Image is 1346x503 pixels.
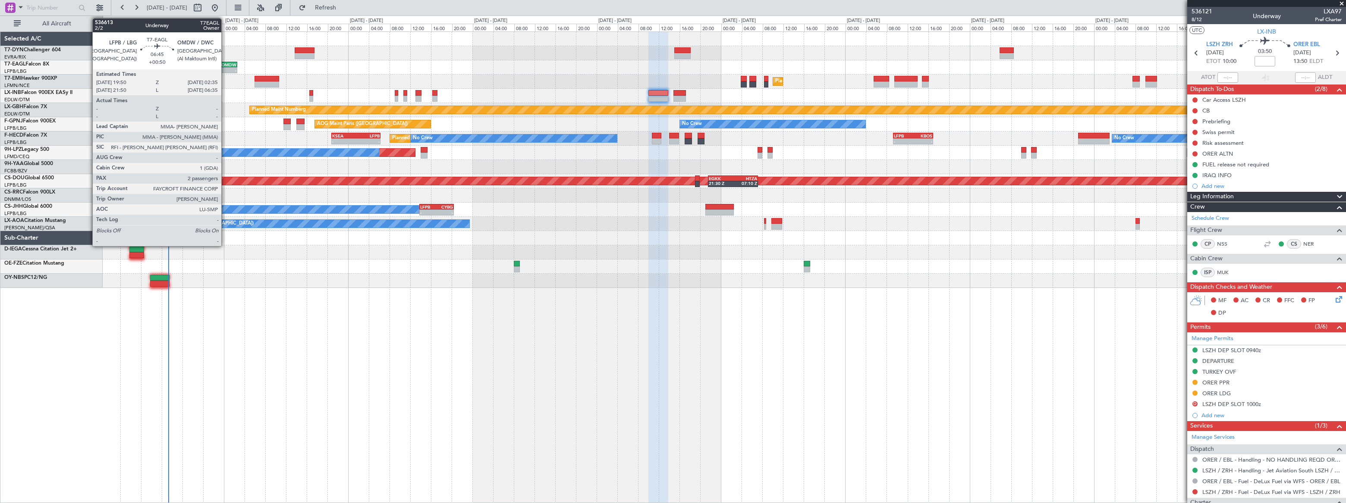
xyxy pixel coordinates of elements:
[1192,7,1212,16] span: 536121
[1190,421,1213,431] span: Services
[308,5,344,11] span: Refresh
[220,62,236,67] div: OMDW
[1201,268,1215,277] div: ISP
[4,247,22,252] span: D-IEGA
[1201,182,1342,190] div: Add new
[638,24,659,31] div: 08:00
[1315,322,1327,331] span: (3/6)
[332,139,356,144] div: -
[224,24,245,31] div: 00:00
[1192,214,1229,223] a: Schedule Crew
[1284,297,1294,305] span: FFC
[1206,49,1224,57] span: [DATE]
[1202,467,1342,474] a: LSZH / ZRH - Handling - Jet Aviation South LSZH / ZRH
[4,62,49,67] a: T7-EAGLFalcon 8X
[1192,16,1212,23] span: 8/12
[1217,240,1236,248] a: NSS
[1206,41,1233,49] span: LSZH ZRH
[4,133,23,138] span: F-HECD
[356,139,380,144] div: -
[4,161,53,166] a: 9H-YAAGlobal 5000
[1115,24,1135,31] div: 04:00
[411,24,431,31] div: 12:00
[597,24,618,31] div: 00:00
[659,24,680,31] div: 12:00
[4,90,72,95] a: LX-INBFalcon 900EX EASy II
[4,153,29,160] a: LFMD/CEQ
[1202,139,1244,147] div: Risk assessment
[4,275,47,280] a: OY-NBSPC12/NG
[1095,17,1129,25] div: [DATE] - [DATE]
[203,24,224,31] div: 20:00
[1241,297,1249,305] span: AC
[1201,239,1215,249] div: CP
[4,119,23,124] span: F-GPNJ
[1218,297,1226,305] span: MF
[1318,73,1332,82] span: ALDT
[733,181,757,186] div: 07:10 Z
[45,189,181,202] div: Planned Maint [GEOGRAPHIC_DATA] ([GEOGRAPHIC_DATA])
[1073,24,1094,31] div: 20:00
[1192,433,1235,442] a: Manage Services
[100,24,120,31] div: 00:00
[4,97,30,103] a: EDLW/DTM
[147,4,187,12] span: [DATE] - [DATE]
[1094,24,1115,31] div: 00:00
[514,24,535,31] div: 08:00
[1217,72,1238,83] input: --:--
[4,104,23,109] span: LX-GBH
[1177,24,1198,31] div: 16:00
[825,24,846,31] div: 20:00
[1287,239,1301,249] div: CS
[104,133,128,138] div: KSEA
[4,190,23,195] span: CS-RRC
[908,24,928,31] div: 12:00
[4,76,57,81] a: T7-EMIHawker 900XP
[307,24,328,31] div: 16:00
[4,204,23,209] span: CS-JHH
[866,24,887,31] div: 04:00
[104,17,138,25] div: [DATE] - [DATE]
[846,24,866,31] div: 00:00
[1202,357,1234,365] div: DEPARTURE
[4,104,47,109] a: LX-GBHFalcon 7X
[4,119,56,124] a: F-GPNJFalcon 900EX
[4,62,25,67] span: T7-EAGL
[141,24,162,31] div: 08:00
[783,24,804,31] div: 12:00
[1190,444,1214,454] span: Dispatch
[576,24,597,31] div: 20:00
[1303,240,1323,248] a: NER
[1202,172,1232,179] div: IRAQ INFO
[1201,412,1342,419] div: Add new
[1190,254,1223,264] span: Cabin Crew
[474,17,507,25] div: [DATE] - [DATE]
[4,90,21,95] span: LX-INB
[295,1,346,15] button: Refresh
[680,24,701,31] div: 16:00
[970,24,991,31] div: 00:00
[894,139,913,144] div: -
[9,17,94,31] button: All Aircraft
[431,24,452,31] div: 16:00
[1202,488,1340,496] a: LSZH / ZRH - Fuel - DeLux Fuel via WFS - LSZH / ZRH
[420,210,437,215] div: -
[225,17,258,25] div: [DATE] - [DATE]
[220,68,236,73] div: -
[1192,334,1233,343] a: Manage Permits
[556,24,576,31] div: 16:00
[203,62,220,67] div: LFPB
[1253,12,1281,21] div: Underway
[598,17,632,25] div: [DATE] - [DATE]
[182,24,203,31] div: 16:00
[775,75,858,88] div: Planned Maint [GEOGRAPHIC_DATA]
[1206,57,1220,66] span: ETOT
[701,24,721,31] div: 20:00
[4,175,25,181] span: CS-DOU
[742,24,763,31] div: 04:00
[4,147,22,152] span: 9H-LPZ
[4,196,31,203] a: DNMM/LOS
[1202,107,1210,114] div: CB
[4,47,61,53] a: T7-DYNChallenger 604
[1202,150,1233,157] div: ORER ALTN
